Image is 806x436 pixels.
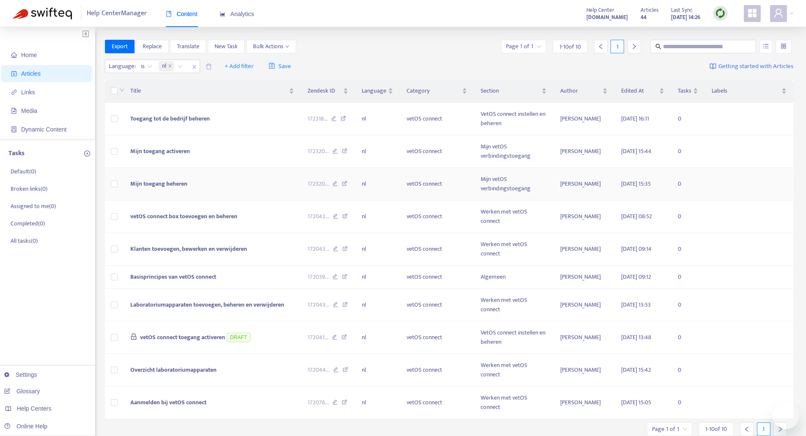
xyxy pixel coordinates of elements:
[621,300,651,310] span: [DATE] 13:53
[641,13,646,22] strong: 44
[17,405,52,412] span: Help Centers
[4,423,47,430] a: Online Help
[220,11,226,17] span: area-chart
[4,371,37,378] a: Settings
[621,114,649,123] span: [DATE] 16:11
[481,86,540,96] span: Section
[671,233,705,266] td: 0
[11,167,36,176] p: Default ( 0 )
[13,8,72,19] img: Swifteq
[773,8,784,18] span: user
[177,42,199,51] span: Translate
[141,60,152,73] span: is
[253,42,289,51] span: Bulk Actions
[84,151,90,156] span: plus-circle
[220,11,254,17] span: Analytics
[206,63,212,70] span: delete
[269,63,275,69] span: save
[678,86,691,96] span: Tasks
[553,103,615,135] td: [PERSON_NAME]
[11,108,17,114] span: file-image
[621,272,651,282] span: [DATE] 09:12
[671,13,700,22] strong: [DATE] 14:26
[355,200,400,233] td: nl
[553,233,615,266] td: [PERSON_NAME]
[400,266,474,289] td: vetOS connect
[474,387,553,419] td: Werken met vetOS connect
[136,40,168,53] button: Replace
[11,52,17,58] span: home
[621,332,651,342] span: [DATE] 13:48
[301,80,355,103] th: Zendesk ID
[631,44,637,49] span: right
[11,126,17,132] span: container
[400,354,474,387] td: vetOS connect
[671,387,705,419] td: 0
[308,365,330,375] span: 172044 ...
[655,44,661,49] span: search
[400,168,474,200] td: vetOS connect
[130,114,210,123] span: Toegang tot de bedrijf beheren
[671,80,705,103] th: Tasks
[474,200,553,233] td: Werken met vetOS connect
[124,80,301,103] th: Title
[744,426,750,432] span: left
[772,402,799,429] iframe: Schaltfläche zum Öffnen des Messaging-Fensters
[621,398,651,407] span: [DATE] 15:05
[11,236,38,245] p: All tasks ( 0 )
[621,179,651,189] span: [DATE] 15:35
[21,52,37,58] span: Home
[11,202,56,211] p: Assigned to me ( 0 )
[671,289,705,321] td: 0
[671,354,705,387] td: 0
[143,42,162,51] span: Replace
[308,333,328,342] span: 172041 ...
[355,233,400,266] td: nl
[130,365,217,375] span: Overzicht laboratoriumapparaten
[705,80,793,103] th: Labels
[400,233,474,266] td: vetOS connect
[105,60,137,73] span: Language :
[718,62,793,71] span: Getting started with Articles
[560,86,601,96] span: Author
[671,5,693,15] span: Last Sync
[21,107,37,114] span: Media
[747,8,757,18] span: appstore
[400,135,474,168] td: vetOS connect
[553,168,615,200] td: [PERSON_NAME]
[130,333,137,340] span: lock
[712,86,780,96] span: Labels
[553,387,615,419] td: [PERSON_NAME]
[474,103,553,135] td: VetOS connect instellen en beheren
[130,179,187,189] span: Mijn toegang beheren
[614,80,671,103] th: Edited At
[21,70,41,77] span: Articles
[21,126,66,133] span: Dynamic Content
[308,179,329,189] span: 172320 ...
[355,103,400,135] td: nl
[400,387,474,419] td: vetOS connect
[553,266,615,289] td: [PERSON_NAME]
[130,244,247,254] span: Klanten toevoegen, bewerken en verwijderen
[474,354,553,387] td: Werken met vetOS connect
[355,354,400,387] td: nl
[225,61,254,71] span: + Add filter
[189,62,200,72] span: close
[308,244,329,254] span: 172043 ...
[308,272,329,282] span: 172039 ...
[553,200,615,233] td: [PERSON_NAME]
[130,300,284,310] span: Laboratoriumapparaten toevoegen, beheren en verwijderen
[559,42,581,51] span: 1 - 10 of 10
[308,300,329,310] span: 172043 ...
[246,40,296,53] button: Bulk Actionsdown
[400,80,474,103] th: Category
[170,40,206,53] button: Translate
[362,86,386,96] span: Language
[218,60,260,73] button: + Add filter
[308,147,329,156] span: 172320 ...
[621,244,652,254] span: [DATE] 09:14
[705,425,727,433] span: 1 - 10 of 10
[308,86,341,96] span: Zendesk ID
[168,64,172,69] span: close
[586,12,628,22] a: [DOMAIN_NAME]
